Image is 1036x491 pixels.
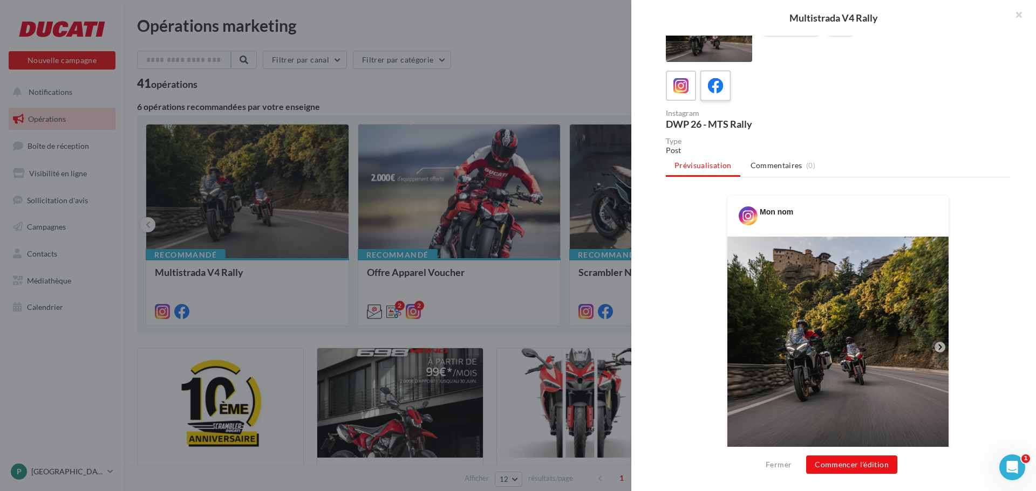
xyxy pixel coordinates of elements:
span: Commentaires [751,160,802,171]
span: (0) [806,161,815,170]
button: Commencer l'édition [806,455,897,474]
div: Type [666,137,1010,145]
div: Post [666,145,1010,156]
iframe: Intercom live chat [999,454,1025,480]
div: Mon nom [760,206,793,217]
div: DWP 26 - MTS Rally [666,119,834,129]
span: 1 [1021,454,1030,463]
div: Instagram [666,109,834,117]
div: Multistrada V4 Rally [649,13,1019,23]
button: Fermer [761,458,796,471]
